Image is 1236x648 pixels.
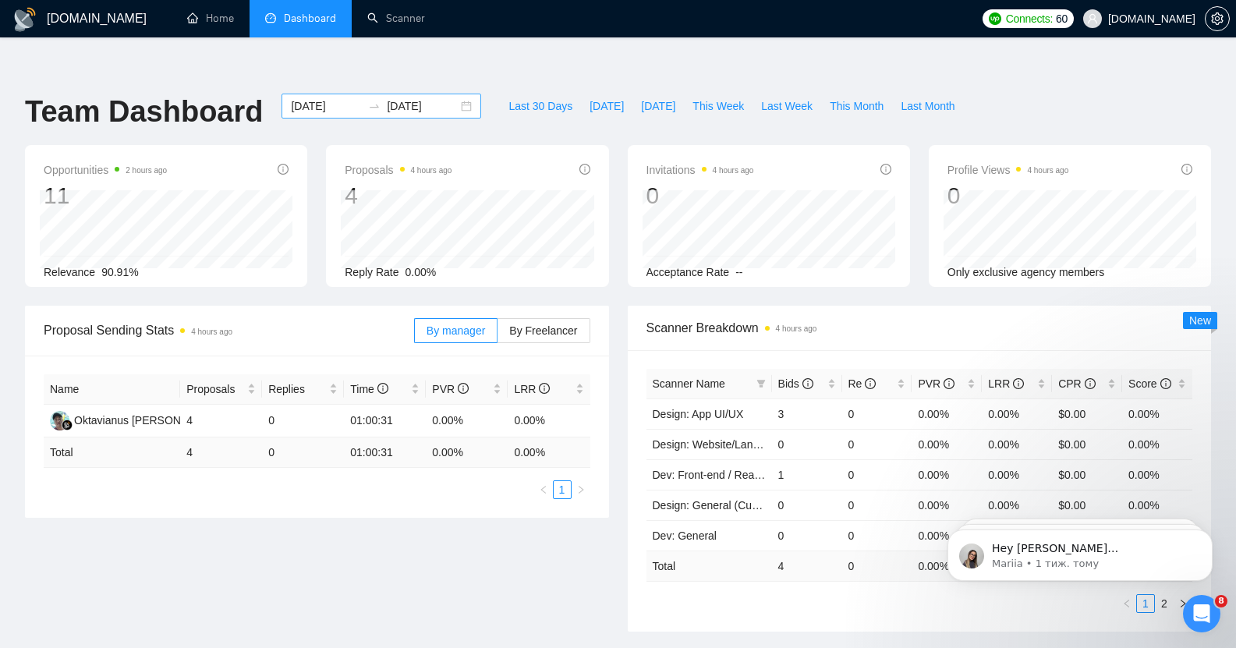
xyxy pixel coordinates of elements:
span: info-circle [1181,164,1192,175]
img: gigradar-bm.png [62,420,73,430]
span: -- [735,266,742,278]
td: Total [44,437,180,468]
span: user [1087,13,1098,24]
span: Scanner Name [653,377,725,390]
span: filter [753,372,769,395]
td: 4 [772,551,842,581]
img: OO [50,411,69,430]
td: 0 [842,459,912,490]
td: 0.00% [1122,490,1192,520]
span: info-circle [1085,378,1096,389]
button: Last Month [892,94,963,119]
span: Proposal Sending Stats [44,320,414,340]
span: [DATE] [590,97,624,115]
span: setting [1206,12,1229,25]
button: Last 30 Days [500,94,581,119]
span: Proposals [186,381,244,398]
a: 1 [554,481,571,498]
td: 0.00% [912,490,982,520]
span: Score [1128,377,1170,390]
div: 4 [345,181,452,211]
span: 90.91% [101,266,138,278]
button: right [572,480,590,499]
a: homeHome [187,12,234,25]
span: Re [848,377,877,390]
span: Reply Rate [345,266,398,278]
td: $0.00 [1052,490,1122,520]
span: swap-right [368,100,381,112]
div: 0 [646,181,754,211]
span: info-circle [539,383,550,394]
span: Relevance [44,266,95,278]
img: logo [12,7,37,32]
td: 0.00% [982,429,1052,459]
a: searchScanner [367,12,425,25]
span: filter [756,379,766,388]
td: 0.00% [426,405,508,437]
td: 0.00% [912,459,982,490]
td: 0 [842,398,912,429]
span: left [539,485,548,494]
iframe: Intercom live chat [1183,595,1220,632]
iframe: Intercom notifications повідомлення [924,497,1236,606]
span: info-circle [944,378,954,389]
button: This Month [821,94,892,119]
li: Previous Page [534,480,553,499]
td: Total [646,551,772,581]
td: 0 [772,520,842,551]
span: LRR [514,383,550,395]
button: [DATE] [581,94,632,119]
td: 0 [842,520,912,551]
time: 4 hours ago [191,328,232,336]
span: Dashboard [284,12,336,25]
div: 11 [44,181,167,211]
a: Design: General (Custom) [653,499,780,512]
span: 60 [1056,10,1068,27]
span: dashboard [265,12,276,23]
span: info-circle [1160,378,1171,389]
time: 2 hours ago [126,166,167,175]
span: PVR [432,383,469,395]
a: Dev: Front-end / React / Next.js / WebGL / GSAP [653,469,891,481]
td: 01:00:31 [344,437,426,468]
td: 0 [772,490,842,520]
span: Last Week [761,97,813,115]
span: Time [350,383,388,395]
td: 0.00% [1122,459,1192,490]
td: 0.00% [508,405,590,437]
h1: Team Dashboard [25,94,263,130]
td: 01:00:31 [344,405,426,437]
span: right [576,485,586,494]
time: 4 hours ago [776,324,817,333]
button: setting [1205,6,1230,31]
span: Only exclusive agency members [947,266,1105,278]
span: Invitations [646,161,754,179]
time: 4 hours ago [713,166,754,175]
span: This Month [830,97,884,115]
td: 0.00% [982,490,1052,520]
span: 8 [1215,595,1227,607]
th: Proposals [180,374,262,405]
span: Bids [778,377,813,390]
td: 0.00% [1122,429,1192,459]
button: Last Week [753,94,821,119]
span: Opportunities [44,161,167,179]
span: 0.00% [406,266,437,278]
td: 0 [772,429,842,459]
span: Last Month [901,97,954,115]
td: 0.00% [912,520,982,551]
button: This Week [684,94,753,119]
span: By manager [427,324,485,337]
span: info-circle [377,383,388,394]
span: info-circle [278,164,289,175]
span: By Freelancer [509,324,577,337]
th: Replies [262,374,344,405]
span: Profile Views [947,161,1069,179]
span: info-circle [880,164,891,175]
span: info-circle [802,378,813,389]
td: 0 [842,490,912,520]
span: Replies [268,381,326,398]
